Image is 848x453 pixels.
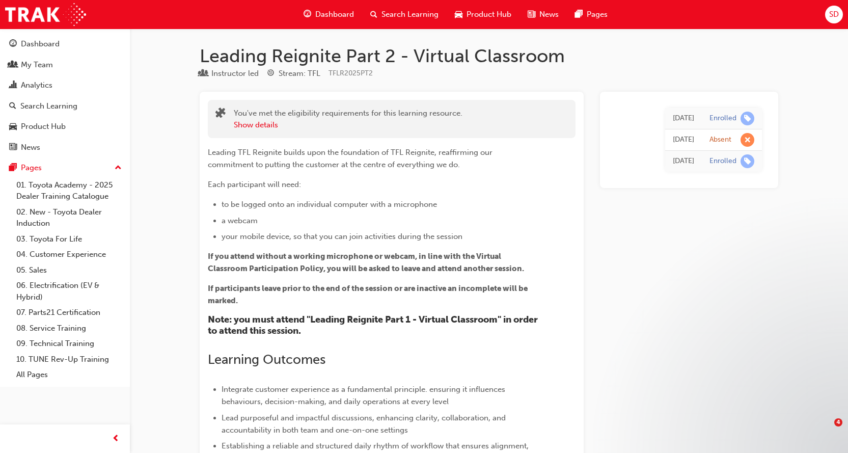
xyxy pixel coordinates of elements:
div: My Team [21,59,53,71]
button: SD [825,6,843,23]
a: My Team [4,56,126,74]
span: pages-icon [575,8,583,21]
a: 07. Parts21 Certification [12,305,126,321]
span: Lead purposeful and impactful discussions, enhancing clarity, collaboration, and accountability i... [222,413,508,435]
a: guage-iconDashboard [295,4,362,25]
span: 4 [834,418,842,427]
button: DashboardMy TeamAnalyticsSearch LearningProduct HubNews [4,33,126,158]
a: 05. Sales [12,262,126,278]
span: SD [829,9,839,20]
div: Mon Mar 24 2025 14:16:22 GMT+1100 (Australian Eastern Daylight Time) [673,155,694,167]
span: Learning resource code [329,69,373,77]
div: You've met the eligibility requirements for this learning resource. [234,108,462,130]
div: Enrolled [709,156,736,166]
div: Instructor led [211,68,259,79]
span: pages-icon [9,164,17,173]
span: Dashboard [315,9,354,20]
div: Wed Jul 02 2025 14:00:00 GMT+1000 (Australian Eastern Standard Time) [673,134,694,146]
span: search-icon [9,102,16,111]
div: Product Hub [21,121,66,132]
a: news-iconNews [519,4,567,25]
span: learningRecordVerb_ABSENT-icon [741,133,754,147]
a: Search Learning [4,97,126,116]
a: pages-iconPages [567,4,616,25]
a: 08. Service Training [12,321,126,336]
span: search-icon [370,8,377,21]
span: people-icon [9,61,17,70]
span: a webcam [222,216,258,225]
span: news-icon [9,143,17,152]
button: Show details [234,119,278,131]
div: Pages [21,162,42,174]
span: target-icon [267,69,275,78]
button: Pages [4,158,126,177]
div: Stream [267,67,320,80]
a: 03. Toyota For Life [12,231,126,247]
div: Search Learning [20,100,77,112]
span: If you attend without a working microphone or webcam, in line with the Virtual Classroom Particip... [208,252,524,273]
a: 06. Electrification (EV & Hybrid) [12,278,126,305]
span: Search Learning [381,9,439,20]
a: search-iconSearch Learning [362,4,447,25]
span: Integrate customer experience as a fundamental principle. ensuring it influences behaviours, deci... [222,385,507,406]
span: guage-icon [9,40,17,49]
span: News [539,9,559,20]
span: learningRecordVerb_ENROLL-icon [741,154,754,168]
a: All Pages [12,367,126,383]
span: to be logged onto an individual computer with a microphone [222,200,437,209]
a: 09. Technical Training [12,336,126,352]
div: Dashboard [21,38,60,50]
a: 02. New - Toyota Dealer Induction [12,204,126,231]
span: car-icon [455,8,462,21]
span: learningRecordVerb_ENROLL-icon [741,112,754,125]
span: prev-icon [112,433,120,445]
div: Absent [709,135,731,145]
a: Dashboard [4,35,126,54]
iframe: Intercom live chat [813,418,838,443]
span: Each participant will need: [208,180,301,189]
span: car-icon [9,122,17,131]
a: 01. Toyota Academy - 2025 Dealer Training Catalogue [12,177,126,204]
span: up-icon [115,162,122,175]
span: your mobile device, so that you can join activities during the session [222,232,462,241]
a: 04. Customer Experience [12,247,126,262]
a: Product Hub [4,117,126,136]
span: news-icon [528,8,535,21]
span: puzzle-icon [215,109,226,120]
div: News [21,142,40,153]
span: guage-icon [304,8,311,21]
a: car-iconProduct Hub [447,4,519,25]
span: learningResourceType_INSTRUCTOR_LED-icon [200,69,207,78]
span: Product Hub [467,9,511,20]
div: Type [200,67,259,80]
span: Learning Outcomes [208,352,325,367]
h1: Leading Reignite Part 2 - Virtual Classroom [200,45,778,67]
div: Enrolled [709,114,736,123]
a: 10. TUNE Rev-Up Training [12,352,126,367]
span: Note: you must attend "Leading Reignite Part 1 - Virtual Classroom" in order to attend this session. [208,314,540,336]
div: Stream: TFL [279,68,320,79]
img: Trak [5,3,86,26]
span: Pages [587,9,608,20]
div: Fri Aug 08 2025 16:00:14 GMT+1000 (Australian Eastern Standard Time) [673,113,694,124]
span: If participants leave prior to the end of the session or are inactive an incomplete will be marked. [208,284,529,305]
span: chart-icon [9,81,17,90]
a: Analytics [4,76,126,95]
div: Analytics [21,79,52,91]
a: News [4,138,126,157]
span: Leading TFL Reignite builds upon the foundation of TFL Reignite, reaffirming our commitment to pu... [208,148,495,169]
